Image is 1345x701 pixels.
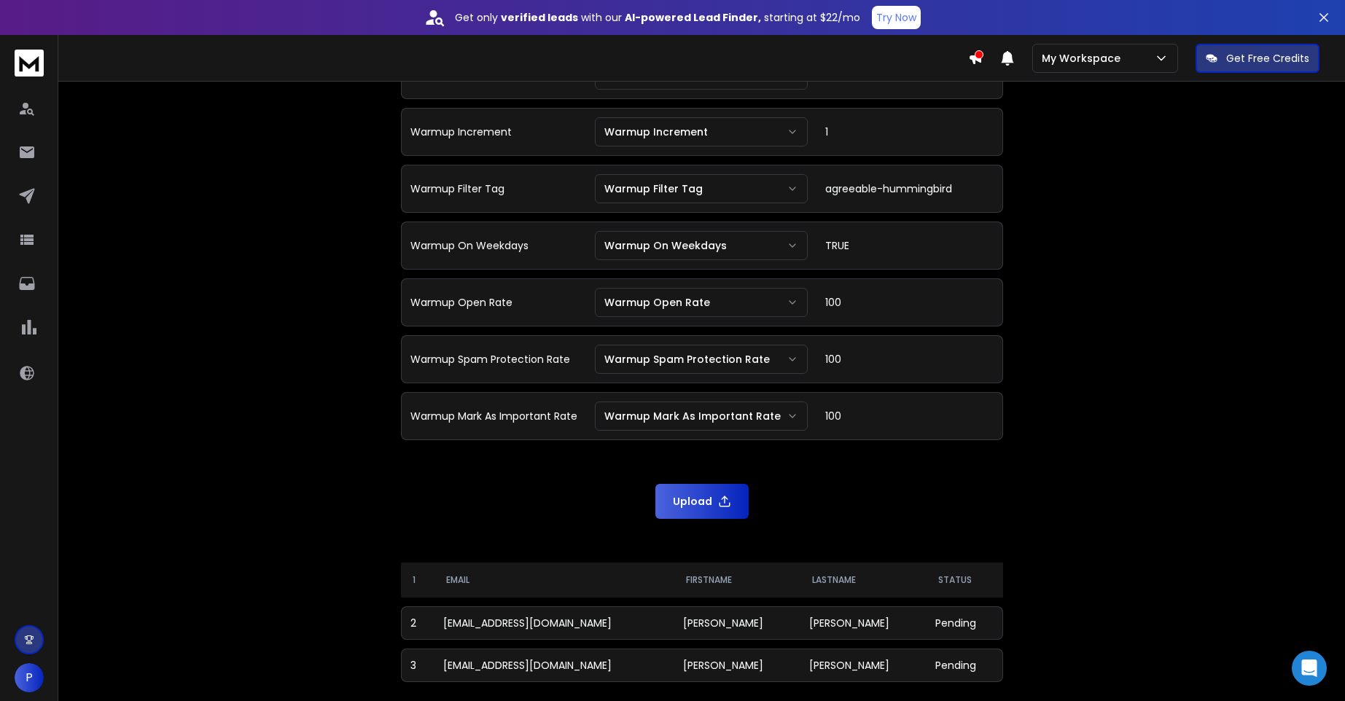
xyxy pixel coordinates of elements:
div: 1 [825,125,994,139]
td: [PERSON_NAME] [800,606,927,640]
button: Try Now [872,6,921,29]
td: [EMAIL_ADDRESS][DOMAIN_NAME] [434,649,674,682]
td: [PERSON_NAME] [674,606,800,640]
strong: AI-powered Lead Finder, [625,10,761,25]
div: 100 [825,409,994,423]
img: logo [15,50,44,77]
button: Warmup Spam Protection Rate [595,345,808,374]
button: Warmup On Weekdays [595,231,808,260]
td: Warmup Spam Protection Rate [401,335,586,383]
button: P [15,663,44,692]
button: Get Free Credits [1196,44,1319,73]
td: [PERSON_NAME] [800,649,927,682]
th: 1 [401,563,434,598]
td: [EMAIL_ADDRESS][DOMAIN_NAME] [434,606,674,640]
button: Warmup Increment [595,117,808,146]
th: Email [434,563,674,598]
p: My Workspace [1042,51,1126,66]
button: Warmup Filter Tag [595,174,808,203]
td: [PERSON_NAME] [674,649,800,682]
td: Warmup On Weekdays [401,222,586,270]
th: FirstName [674,563,800,598]
td: 2 [401,606,434,640]
strong: verified leads [501,10,578,25]
button: Warmup Mark As Important Rate [595,402,808,431]
p: Get only with our starting at $22/mo [455,10,860,25]
div: 100 [825,352,994,367]
th: LastName [800,563,927,598]
td: Warmup Increment [401,108,586,156]
p: Get Free Credits [1226,51,1309,66]
div: Open Intercom Messenger [1292,651,1327,686]
td: Warmup Filter Tag [401,165,586,213]
td: 3 [401,649,434,682]
div: Pending [935,616,994,630]
td: Warmup Open Rate [401,278,586,326]
div: 100 [825,295,994,310]
div: agreeable-hummingbird [825,181,994,196]
td: Warmup Mark As Important Rate [401,392,586,440]
div: Pending [935,658,994,673]
button: Warmup Open Rate [595,288,808,317]
button: Upload [655,484,749,519]
th: Status [927,563,1003,598]
div: TRUE [825,238,994,253]
p: Try Now [876,10,916,25]
p: Upload [673,494,712,509]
